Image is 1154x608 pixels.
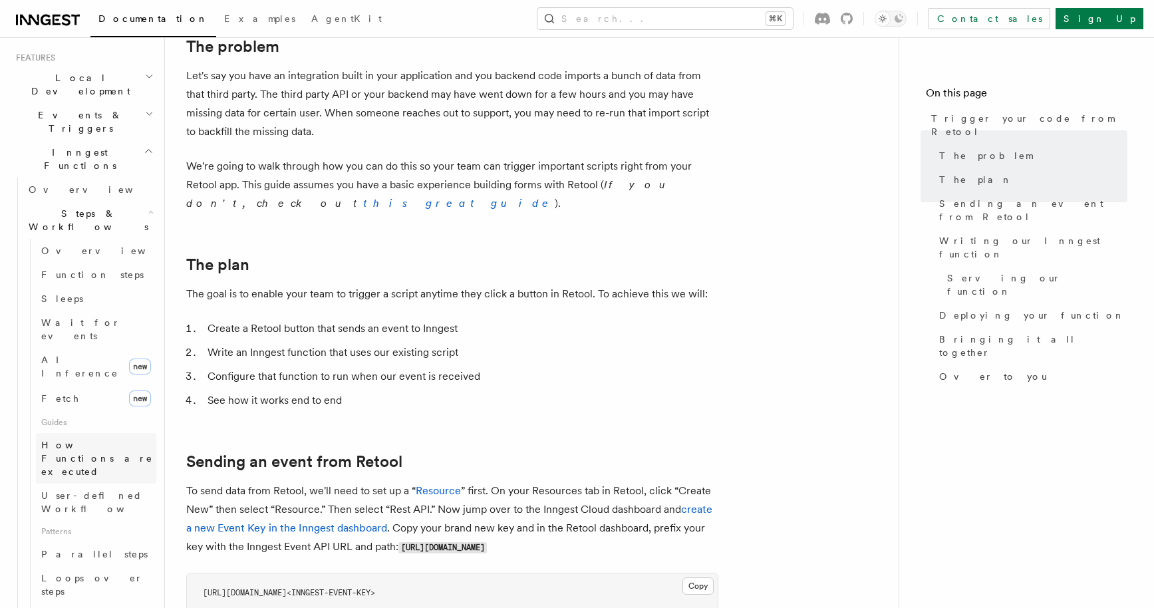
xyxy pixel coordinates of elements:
[41,573,143,597] span: Loops over steps
[682,577,714,595] button: Copy
[11,146,144,172] span: Inngest Functions
[11,66,156,103] button: Local Development
[11,103,156,140] button: Events & Triggers
[11,53,55,63] span: Features
[36,348,156,385] a: AI Inferencenew
[216,4,303,36] a: Examples
[98,13,208,24] span: Documentation
[204,391,718,410] li: See how it works end to end
[23,202,156,239] button: Steps & Workflows
[939,149,1032,162] span: The problem
[90,4,216,37] a: Documentation
[934,327,1127,365] a: Bringing it all together
[41,440,153,477] span: How Functions are executed
[1056,8,1143,29] a: Sign Up
[942,266,1127,303] a: Serving our function
[398,542,487,553] code: [URL][DOMAIN_NAME]
[129,359,151,375] span: new
[186,37,279,56] a: The problem
[934,168,1127,192] a: The plan
[416,484,461,497] a: Resource
[929,8,1050,29] a: Contact sales
[29,184,166,195] span: Overview
[36,311,156,348] a: Wait for events
[36,385,156,412] a: Fetchnew
[934,192,1127,229] a: Sending an event from Retool
[41,269,144,280] span: Function steps
[41,293,83,304] span: Sleeps
[23,207,148,233] span: Steps & Workflows
[36,566,156,603] a: Loops over steps
[186,255,249,274] a: The plan
[934,144,1127,168] a: The problem
[11,71,145,98] span: Local Development
[36,412,156,433] span: Guides
[11,108,145,135] span: Events & Triggers
[939,173,1012,186] span: The plan
[934,229,1127,266] a: Writing our Inngest function
[41,549,148,559] span: Parallel steps
[186,285,718,303] p: The goal is to enable your team to trigger a script anytime they click a button in Retool. To ach...
[36,287,156,311] a: Sleeps
[129,390,151,406] span: new
[41,245,178,256] span: Overview
[926,85,1127,106] h4: On this page
[204,319,718,338] li: Create a Retool button that sends an event to Inngest
[939,309,1125,322] span: Deploying your function
[36,433,156,484] a: How Functions are executed
[36,542,156,566] a: Parallel steps
[204,343,718,362] li: Write an Inngest function that uses our existing script
[36,263,156,287] a: Function steps
[36,239,156,263] a: Overview
[11,140,156,178] button: Inngest Functions
[186,482,718,557] p: To send data from Retool, we'll need to set up a “ ” first. On your Resources tab in Retool, clic...
[41,317,120,341] span: Wait for events
[939,234,1127,261] span: Writing our Inngest function
[766,12,785,25] kbd: ⌘K
[41,355,118,379] span: AI Inference
[875,11,907,27] button: Toggle dark mode
[41,393,80,404] span: Fetch
[36,521,156,542] span: Patterns
[926,106,1127,144] a: Trigger your code from Retool
[224,13,295,24] span: Examples
[41,490,161,514] span: User-defined Workflows
[203,588,375,597] span: [URL][DOMAIN_NAME]<INNGEST-EVENT-KEY>
[934,365,1127,388] a: Over to you
[36,484,156,521] a: User-defined Workflows
[939,197,1127,224] span: Sending an event from Retool
[23,178,156,202] a: Overview
[186,67,718,141] p: Let's say you have an integration built in your application and you backend code imports a bunch ...
[186,157,718,213] p: We're going to walk through how you can do this so your team can trigger important scripts right ...
[186,452,402,471] a: Sending an event from Retool
[311,13,382,24] span: AgentKit
[939,333,1127,359] span: Bringing it all together
[363,197,555,210] a: this great guide
[947,271,1127,298] span: Serving our function
[934,303,1127,327] a: Deploying your function
[303,4,390,36] a: AgentKit
[537,8,793,29] button: Search...⌘K
[931,112,1127,138] span: Trigger your code from Retool
[204,367,718,386] li: Configure that function to run when our event is received
[939,370,1047,383] span: Over to you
